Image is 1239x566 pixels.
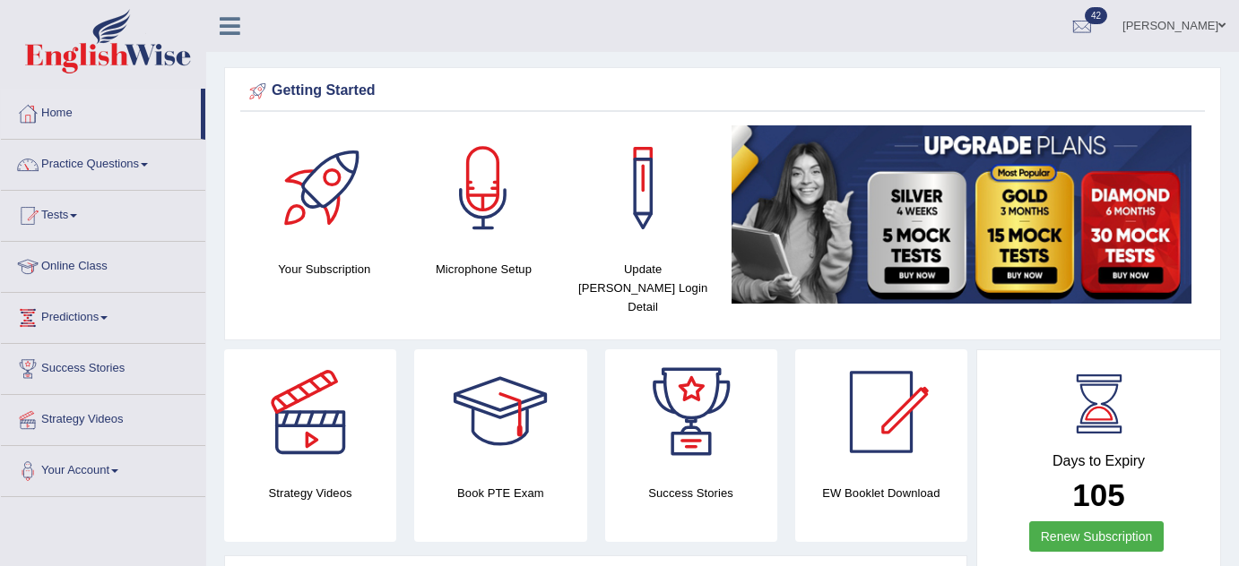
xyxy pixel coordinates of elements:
[1,242,205,287] a: Online Class
[1,446,205,491] a: Your Account
[414,484,586,502] h4: Book PTE Exam
[1,191,205,236] a: Tests
[1,89,201,133] a: Home
[1085,7,1107,24] span: 42
[1,395,205,440] a: Strategy Videos
[254,260,395,279] h4: Your Subscription
[224,484,396,502] h4: Strategy Videos
[1,140,205,184] a: Practice Questions
[1072,477,1124,512] b: 105
[997,453,1200,469] h4: Days to Expiry
[245,78,1200,105] div: Getting Started
[732,125,1191,304] img: small5.jpg
[1,344,205,389] a: Success Stories
[1029,521,1165,552] a: Renew Subscription
[795,484,967,502] h4: EW Booklet Download
[413,260,555,279] h4: Microphone Setup
[572,260,714,316] h4: Update [PERSON_NAME] Login Detail
[1,293,205,338] a: Predictions
[605,484,777,502] h4: Success Stories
